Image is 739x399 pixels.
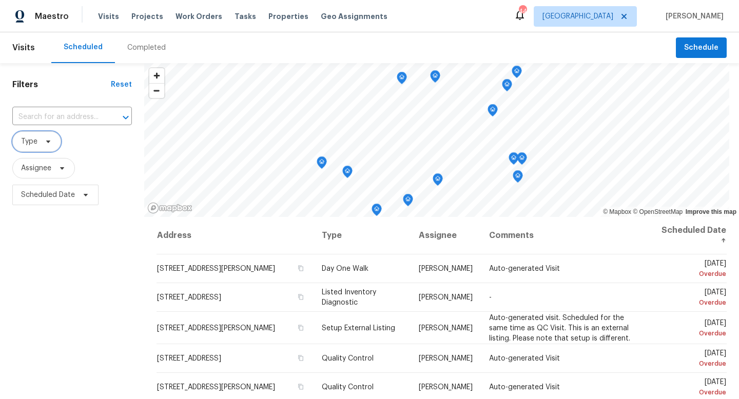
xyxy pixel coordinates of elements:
[296,264,305,273] button: Copy Address
[235,13,256,20] span: Tasks
[149,84,164,98] span: Zoom out
[296,292,305,302] button: Copy Address
[502,79,512,95] div: Map marker
[296,353,305,363] button: Copy Address
[419,384,473,391] span: [PERSON_NAME]
[660,319,726,338] span: [DATE]
[12,36,35,59] span: Visits
[542,11,613,22] span: [GEOGRAPHIC_DATA]
[433,173,443,189] div: Map marker
[419,294,473,301] span: [PERSON_NAME]
[296,323,305,332] button: Copy Address
[660,328,726,338] div: Overdue
[157,384,275,391] span: [STREET_ADDRESS][PERSON_NAME]
[157,324,275,331] span: [STREET_ADDRESS][PERSON_NAME]
[322,384,374,391] span: Quality Control
[397,72,407,88] div: Map marker
[176,11,222,22] span: Work Orders
[419,324,473,331] span: [PERSON_NAME]
[317,156,327,172] div: Map marker
[660,297,726,308] div: Overdue
[322,355,374,362] span: Quality Control
[21,190,75,200] span: Scheduled Date
[633,208,683,215] a: OpenStreetMap
[660,378,726,397] span: [DATE]
[64,42,103,52] div: Scheduled
[342,166,353,182] div: Map marker
[519,6,526,16] div: 44
[144,63,729,217] canvas: Map
[676,37,727,58] button: Schedule
[322,289,376,306] span: Listed Inventory Diagnostic
[131,11,163,22] span: Projects
[684,42,718,54] span: Schedule
[419,265,473,272] span: [PERSON_NAME]
[119,110,133,125] button: Open
[21,136,37,147] span: Type
[489,265,560,272] span: Auto-generated Visit
[660,350,726,369] span: [DATE]
[603,208,631,215] a: Mapbox
[157,355,221,362] span: [STREET_ADDRESS]
[662,11,724,22] span: [PERSON_NAME]
[489,384,560,391] span: Auto-generated Visit
[372,204,382,220] div: Map marker
[517,152,527,168] div: Map marker
[296,382,305,391] button: Copy Address
[660,358,726,369] div: Overdue
[403,194,413,210] div: Map marker
[147,202,192,214] a: Mapbox homepage
[660,269,726,279] div: Overdue
[157,217,314,254] th: Address
[660,289,726,308] span: [DATE]
[489,355,560,362] span: Auto-generated Visit
[157,265,275,272] span: [STREET_ADDRESS][PERSON_NAME]
[481,217,652,254] th: Comments
[372,217,382,233] div: Map marker
[488,104,498,120] div: Map marker
[157,294,221,301] span: [STREET_ADDRESS]
[512,66,522,82] div: Map marker
[513,170,523,186] div: Map marker
[430,70,440,86] div: Map marker
[12,109,103,125] input: Search for an address...
[111,79,132,90] div: Reset
[12,79,111,90] h1: Filters
[314,217,411,254] th: Type
[321,11,387,22] span: Geo Assignments
[489,314,630,342] span: Auto-generated visit. Scheduled for the same time as QC Visit. This is an external listing. Pleas...
[509,152,519,168] div: Map marker
[419,355,473,362] span: [PERSON_NAME]
[21,163,51,173] span: Assignee
[98,11,119,22] span: Visits
[489,294,492,301] span: -
[268,11,308,22] span: Properties
[660,387,726,397] div: Overdue
[322,324,395,331] span: Setup External Listing
[149,83,164,98] button: Zoom out
[322,265,368,272] span: Day One Walk
[652,217,727,254] th: Scheduled Date ↑
[149,68,164,83] button: Zoom in
[127,43,166,53] div: Completed
[411,217,481,254] th: Assignee
[660,260,726,279] span: [DATE]
[35,11,69,22] span: Maestro
[686,208,736,215] a: Improve this map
